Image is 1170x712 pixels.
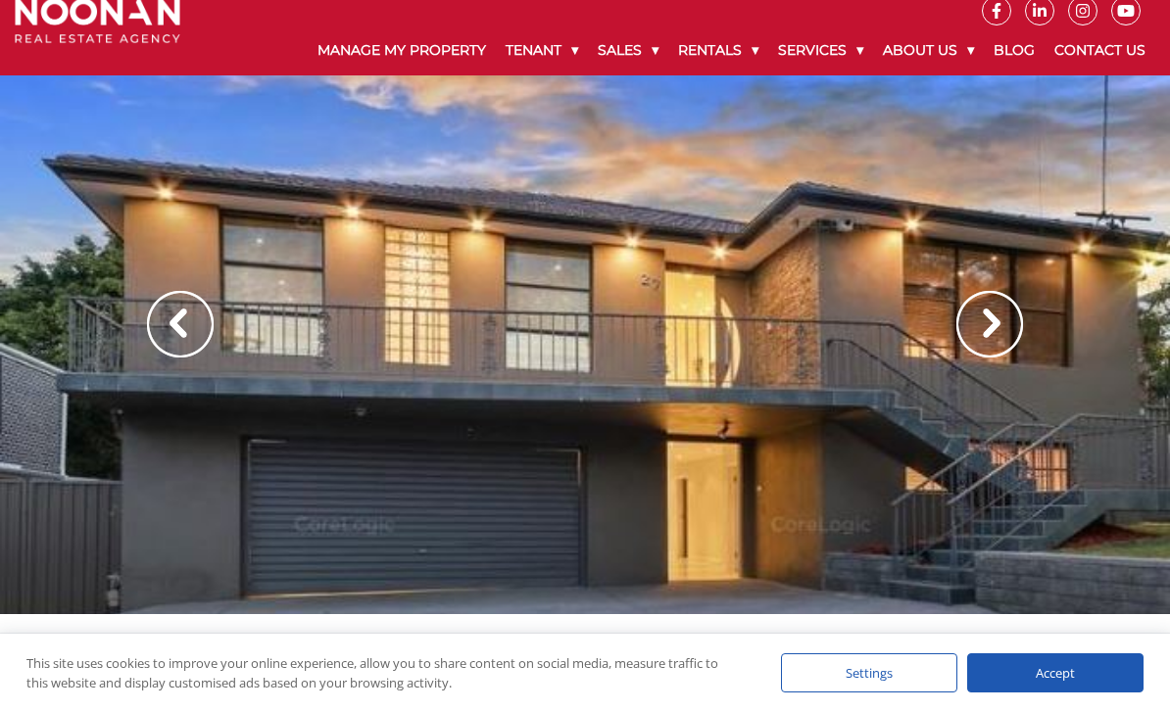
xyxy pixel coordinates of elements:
a: Contact Us [1045,25,1155,75]
a: Blog [984,25,1045,75]
div: Accept [967,653,1144,692]
a: Sales [588,25,668,75]
a: Rentals [668,25,768,75]
img: Arrow slider [956,291,1023,357]
div: This site uses cookies to improve your online experience, allow you to share content on social me... [26,653,742,692]
a: Tenant [496,25,588,75]
img: Arrow slider [147,291,214,357]
div: Settings [781,653,957,692]
a: Manage My Property [308,25,496,75]
a: Services [768,25,873,75]
a: About Us [873,25,984,75]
